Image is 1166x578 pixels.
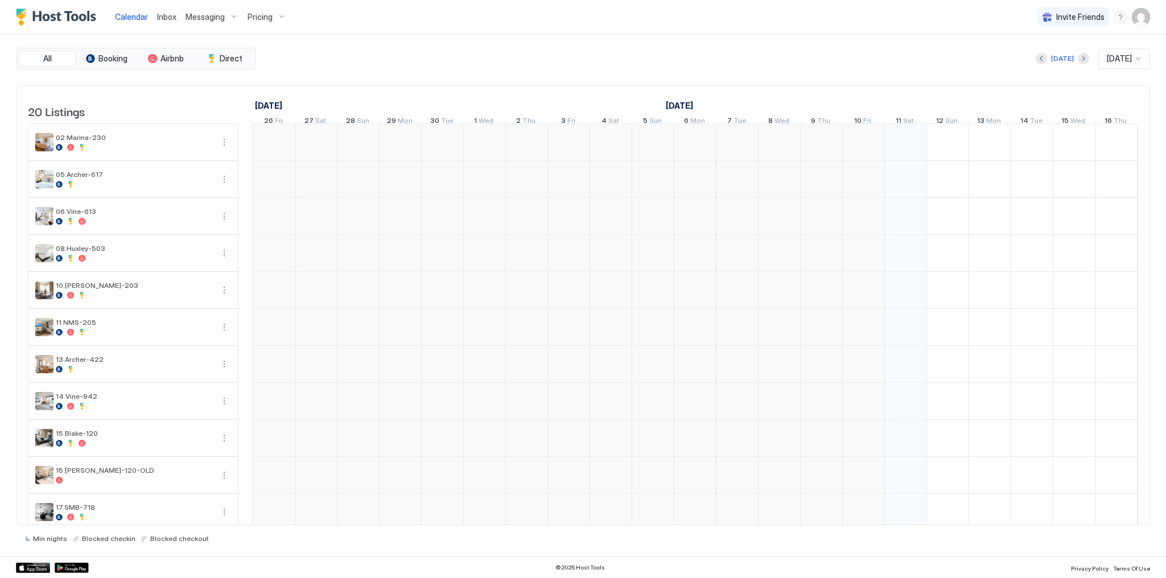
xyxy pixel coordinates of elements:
span: Min nights [33,534,67,543]
span: 26 [264,116,273,128]
button: More options [217,172,231,186]
div: menu [217,394,231,408]
div: listing image [35,466,53,484]
a: October 16, 2025 [1102,114,1130,130]
a: October 12, 2025 [933,114,961,130]
a: Terms Of Use [1113,562,1150,573]
a: October 13, 2025 [974,114,1004,130]
span: 20 Listings [28,102,85,119]
div: menu [217,505,231,519]
span: Mon [690,116,705,128]
a: September 27, 2025 [302,114,329,130]
div: listing image [35,244,53,262]
button: Booking [78,51,135,67]
span: Thu [817,116,830,128]
a: October 11, 2025 [893,114,917,130]
span: 6 [684,116,689,128]
span: Invite Friends [1056,12,1105,22]
button: More options [217,135,231,149]
span: © 2025 Host Tools [555,564,605,571]
div: listing image [35,170,53,188]
span: Messaging [186,12,225,22]
a: Inbox [157,11,176,23]
span: Sat [608,116,619,128]
a: September 26, 2025 [252,97,285,114]
span: 08.Huxley-503 [56,244,213,253]
div: menu [217,357,231,371]
button: More options [217,431,231,445]
button: More options [217,505,231,519]
span: 30 [430,116,439,128]
button: Next month [1078,53,1089,64]
a: September 30, 2025 [427,114,456,130]
span: 2 [516,116,521,128]
button: More options [217,209,231,223]
div: listing image [35,133,53,151]
span: Calendar [115,12,148,22]
span: Thu [1114,116,1127,128]
span: Booking [98,53,127,64]
span: All [43,53,52,64]
div: menu [1114,10,1127,24]
div: menu [217,209,231,223]
div: App Store [16,563,50,573]
div: menu [217,320,231,334]
span: Mon [398,116,413,128]
div: User profile [1132,8,1150,26]
button: More options [217,394,231,408]
span: [DATE] [1107,53,1132,64]
div: listing image [35,355,53,373]
span: 3 [561,116,566,128]
a: Google Play Store [55,563,89,573]
a: September 29, 2025 [384,114,415,130]
span: 14.Vine-942 [56,392,213,401]
span: Fri [567,116,575,128]
span: 12 [936,116,943,128]
a: October 2, 2025 [513,114,538,130]
div: menu [217,431,231,445]
span: Sun [357,116,369,128]
button: All [19,51,76,67]
div: listing image [35,281,53,299]
a: Host Tools Logo [16,9,101,26]
button: More options [217,357,231,371]
a: October 15, 2025 [1058,114,1088,130]
div: listing image [35,318,53,336]
span: 15.Blake-120 [56,429,213,437]
span: 1 [474,116,477,128]
a: October 1, 2025 [471,114,496,130]
button: More options [217,468,231,482]
span: 10 [854,116,862,128]
button: More options [217,246,231,260]
span: Wed [479,116,493,128]
a: October 6, 2025 [681,114,708,130]
span: 15.[PERSON_NAME]-120-OLD [56,466,213,474]
span: Wed [1070,116,1085,128]
span: 14 [1020,116,1028,128]
a: Privacy Policy [1071,562,1109,573]
div: menu [217,172,231,186]
span: Fri [863,116,871,128]
span: 4 [601,116,607,128]
button: Direct [196,51,253,67]
a: October 4, 2025 [599,114,622,130]
span: 5 [643,116,648,128]
div: tab-group [16,48,256,69]
a: October 7, 2025 [724,114,749,130]
a: October 3, 2025 [558,114,578,130]
span: 16 [1105,116,1112,128]
a: October 14, 2025 [1017,114,1045,130]
span: Terms Of Use [1113,565,1150,572]
a: October 1, 2025 [663,97,696,114]
span: Fri [275,116,283,128]
a: October 9, 2025 [808,114,833,130]
span: Privacy Policy [1071,565,1109,572]
span: Airbnb [160,53,184,64]
a: Calendar [115,11,148,23]
span: 11 [896,116,901,128]
span: Direct [220,53,242,64]
span: Wed [774,116,789,128]
span: 13.Archer-422 [56,355,213,364]
span: 17.SMB-718 [56,503,213,511]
